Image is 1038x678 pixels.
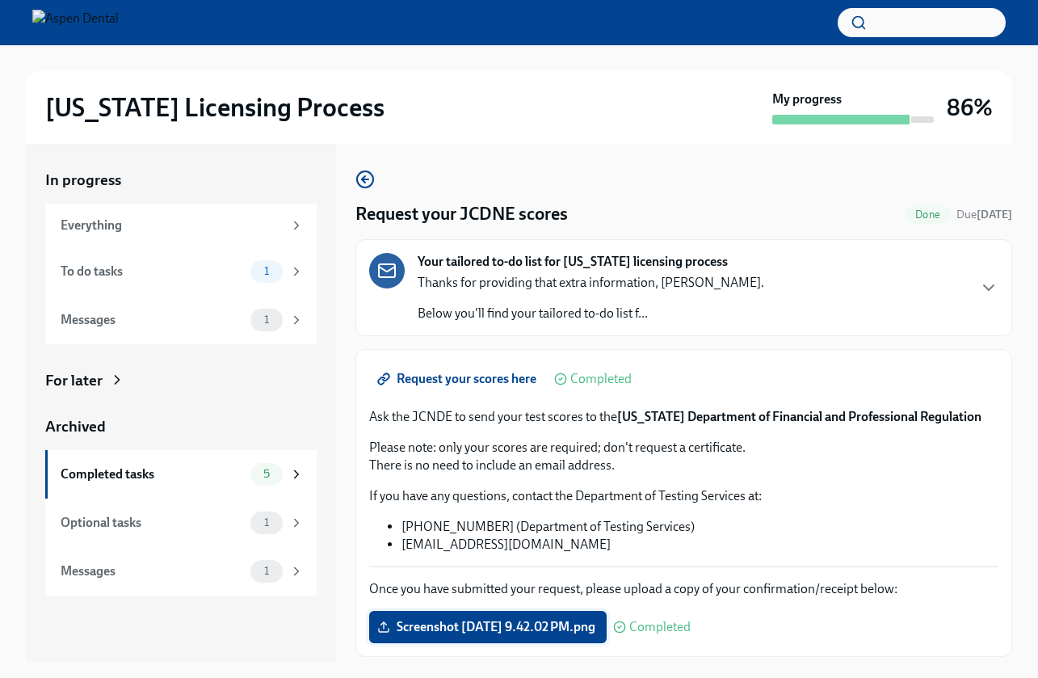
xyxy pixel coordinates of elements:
strong: [US_STATE] Department of Financial and Professional Regulation [617,409,981,424]
div: For later [45,370,103,391]
span: Done [906,208,950,221]
span: Request your scores here [380,371,536,387]
span: 1 [254,265,279,277]
a: Request your scores here [369,363,548,395]
a: Messages1 [45,296,317,344]
div: Completed tasks [61,465,244,483]
p: If you have any questions, contact the Department of Testing Services at: [369,487,998,505]
span: August 7th, 2025 10:00 [956,207,1012,222]
span: Screenshot [DATE] 9.42.02 PM.png [380,619,595,635]
h4: Request your JCDNE scores [355,202,568,226]
p: Below you'll find your tailored to-do list f... [418,305,764,322]
strong: Your tailored to-do list for [US_STATE] licensing process [418,253,728,271]
span: 1 [254,565,279,577]
div: Optional tasks [61,514,244,532]
h3: 86% [947,93,993,122]
strong: [DATE] [977,208,1012,221]
img: Aspen Dental [32,10,119,36]
p: Once you have submitted your request, please upload a copy of your confirmation/receipt below: [369,580,998,598]
a: Archived [45,416,317,437]
li: [PHONE_NUMBER] (Department of Testing Services) [401,518,998,536]
a: Everything [45,204,317,247]
p: Ask the JCNDE to send your test scores to the [369,408,998,426]
span: Due [956,208,1012,221]
h2: [US_STATE] Licensing Process [45,91,385,124]
p: Please note: only your scores are required; don't request a certificate. There is no need to incl... [369,439,998,474]
a: To do tasks1 [45,247,317,296]
span: 1 [254,516,279,529]
strong: My progress [772,91,842,108]
span: 5 [254,468,279,480]
div: Messages [61,311,244,329]
div: To do tasks [61,263,244,280]
span: Completed [629,621,691,634]
p: Thanks for providing that extra information, [PERSON_NAME]. [418,274,764,292]
label: Screenshot [DATE] 9.42.02 PM.png [369,611,607,643]
div: Everything [61,217,283,234]
a: Messages1 [45,547,317,596]
span: Completed [570,373,632,385]
a: For later [45,370,317,391]
span: 1 [254,314,279,326]
div: Messages [61,562,244,580]
a: In progress [45,170,317,191]
a: Optional tasks1 [45,499,317,547]
a: Completed tasks5 [45,450,317,499]
li: [EMAIL_ADDRESS][DOMAIN_NAME] [401,536,998,554]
